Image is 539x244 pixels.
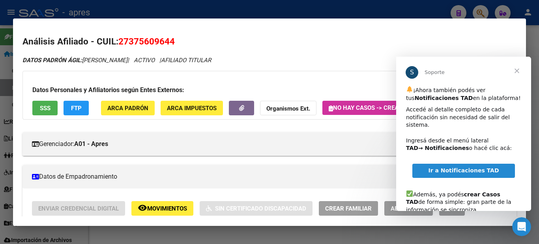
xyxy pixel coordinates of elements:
span: ABM Rápido [391,205,427,212]
mat-panel-title: Datos de Empadronamiento [32,172,498,181]
span: [PERSON_NAME] [22,57,127,64]
span: 27375609644 [118,36,175,46]
mat-expansion-panel-header: Gerenciador:A01 - Apres [22,132,517,156]
button: Movimientos [131,201,193,216]
span: Enviar Credencial Digital [38,205,119,212]
button: Organismos Ext. [260,101,316,115]
div: Además, ya podés de forma simple: gran parte de la información se sincroniza automáticamente y so... [10,125,125,180]
button: SSS [32,101,58,115]
button: Enviar Credencial Digital [32,201,125,216]
button: ARCA Impuestos [161,101,223,115]
span: Sin Certificado Discapacidad [215,205,306,212]
mat-panel-title: Gerenciador: [32,139,498,149]
button: ARCA Padrón [101,101,155,115]
span: ARCA Padrón [107,105,148,112]
span: No hay casos -> Crear [329,104,402,111]
h3: Datos Personales y Afiliatorios según Entes Externos: [32,85,507,95]
h2: Análisis Afiliado - CUIL: [22,35,517,48]
strong: DATOS PADRÓN ÁGIL: [22,57,82,64]
mat-expansion-panel-header: Datos de Empadronamiento [22,165,517,189]
iframe: Intercom live chat mensaje [396,57,531,211]
button: Crear Familiar [319,201,378,216]
i: | ACTIVO | [22,57,211,64]
span: FTP [71,105,82,112]
button: FTP [64,101,89,115]
button: ABM Rápido [384,201,433,216]
span: ARCA Impuestos [167,105,217,112]
strong: A01 - Apres [74,139,108,149]
button: No hay casos -> Crear [322,101,409,115]
button: Sin Certificado Discapacidad [200,201,313,216]
span: SSS [40,105,51,112]
strong: Organismos Ext. [266,105,310,112]
iframe: Intercom live chat [512,217,531,236]
span: Movimientos [147,205,187,212]
span: Crear Familiar [325,205,372,212]
span: AFILIADO TITULAR [161,57,211,64]
mat-icon: remove_red_eye [138,203,147,213]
